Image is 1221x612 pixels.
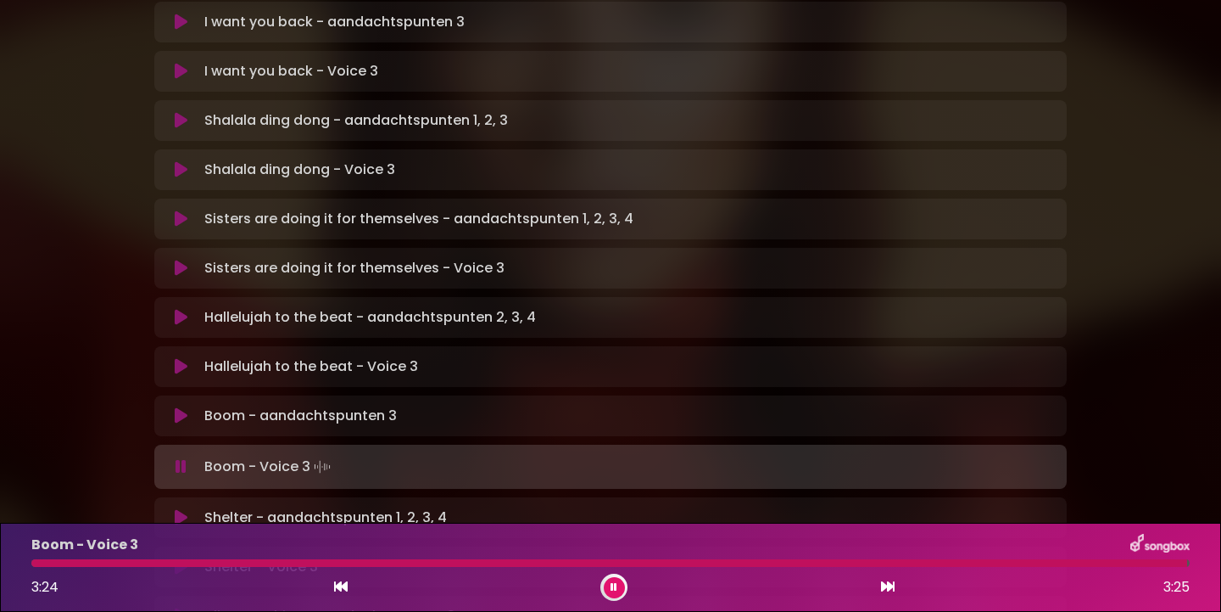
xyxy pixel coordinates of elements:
p: Shelter - aandachtspunten 1, 2, 3, 4 [204,508,447,528]
p: Boom - aandachtspunten 3 [204,406,397,426]
span: 3:25 [1163,577,1190,598]
p: Sisters are doing it for themselves - Voice 3 [204,258,505,278]
p: I want you back - Voice 3 [204,61,378,81]
p: Boom - Voice 3 [204,455,334,479]
p: Shalala ding dong - Voice 3 [204,160,395,180]
p: Hallelujah to the beat - Voice 3 [204,357,418,377]
span: 3:24 [31,577,59,597]
p: I want you back - aandachtspunten 3 [204,12,465,32]
p: Sisters are doing it for themselves - aandachtspunten 1, 2, 3, 4 [204,209,633,229]
p: Hallelujah to the beat - aandachtspunten 2, 3, 4 [204,307,536,328]
img: songbox-logo-white.png [1130,534,1190,556]
img: waveform4.gif [310,455,334,479]
p: Boom - Voice 3 [31,535,138,555]
p: Shalala ding dong - aandachtspunten 1, 2, 3 [204,110,508,131]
